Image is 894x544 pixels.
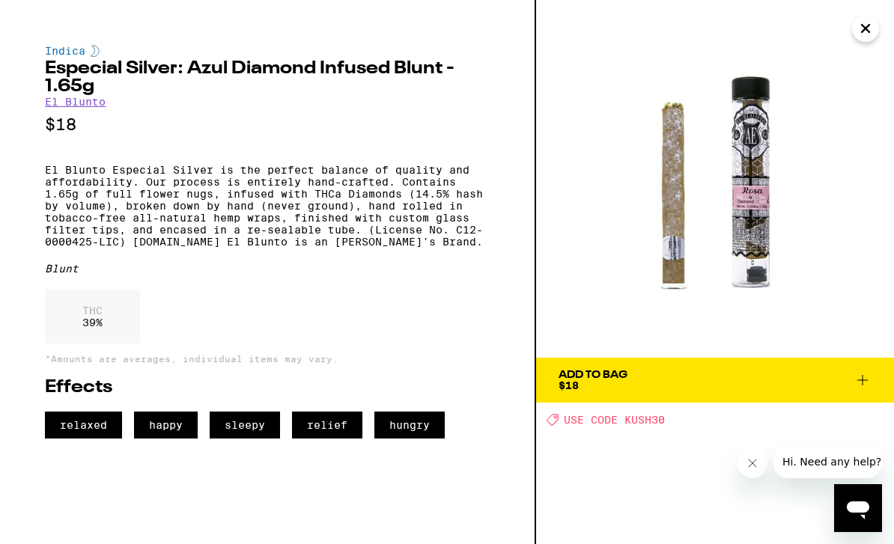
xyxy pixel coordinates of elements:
[45,45,490,57] div: Indica
[45,354,490,364] p: *Amounts are averages, individual items may vary.
[559,370,627,380] div: Add To Bag
[834,484,882,532] iframe: Button to launch messaging window
[82,305,103,317] p: THC
[45,263,490,275] div: Blunt
[292,412,362,438] span: relief
[45,290,140,343] div: 39 %
[134,412,198,438] span: happy
[564,414,665,426] span: USE CODE KUSH30
[374,412,445,438] span: hungry
[738,448,767,478] iframe: Close message
[852,15,879,42] button: Close
[210,412,280,438] span: sleepy
[559,379,579,391] span: $18
[45,379,490,397] h2: Effects
[91,45,100,57] img: indicaColor.svg
[773,445,882,478] iframe: Message from company
[45,412,122,438] span: relaxed
[536,358,894,403] button: Add To Bag$18
[45,60,490,96] h2: Especial Silver: Azul Diamond Infused Blunt - 1.65g
[45,96,106,108] a: El Blunto
[45,164,490,248] p: El Blunto Especial Silver is the perfect balance of quality and affordability. Our process is ent...
[45,115,490,134] p: $18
